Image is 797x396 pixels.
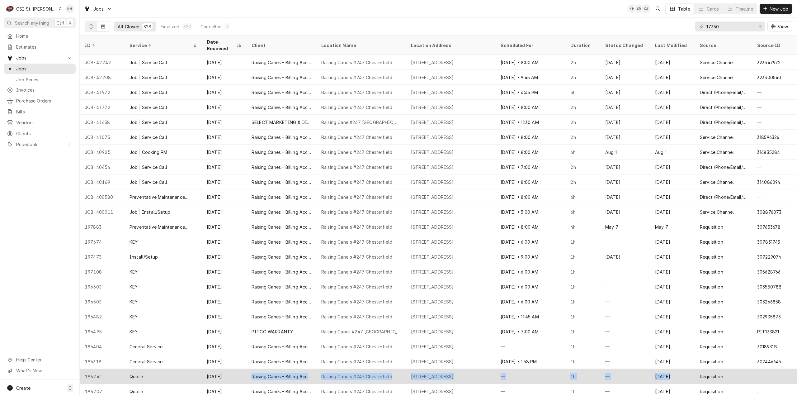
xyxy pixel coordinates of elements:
[565,70,600,85] div: 2h
[252,42,310,49] div: Client
[757,179,780,185] div: 314086094
[411,269,454,275] div: [STREET_ADDRESS]
[653,4,663,14] button: Open search
[757,42,791,49] div: Source ID
[16,98,73,104] span: Purchase Orders
[757,254,781,260] div: 307229074
[4,107,76,117] a: Bills
[130,298,138,305] div: KEY
[252,269,311,275] div: Raising Canes - Billing Account
[130,328,138,335] div: KEY
[600,85,650,100] div: [DATE]
[565,324,600,339] div: 1h
[65,4,74,13] div: KH
[600,309,650,324] div: —
[565,264,600,279] div: 1h
[650,279,695,294] div: [DATE]
[650,324,695,339] div: [DATE]
[321,209,392,215] div: Raising Cane's #247 Chesterfield
[144,23,151,30] div: 328
[321,149,392,155] div: Raising Cane's #247 Chesterfield
[321,194,392,200] div: Raising Cane's #247 Chesterfield
[16,108,73,115] span: Bills
[600,174,650,189] div: [DATE]
[411,298,454,305] div: [STREET_ADDRESS]
[496,130,565,145] div: [DATE] • 8:00 AM
[411,59,454,66] div: [STREET_ADDRESS]
[496,189,565,204] div: [DATE] • 8:00 AM
[130,119,167,126] div: Job | Service Call
[80,85,125,100] div: JOB-41972
[752,160,797,174] div: —
[252,149,311,155] div: Raising Canes - Billing Account
[600,70,650,85] div: [DATE]
[700,134,734,141] div: Service Channel
[752,189,797,204] div: —
[650,145,695,160] div: Aug 1
[85,42,118,49] div: ID
[202,130,247,145] div: [DATE]
[600,160,650,174] div: [DATE]
[80,130,125,145] div: JOB-41075
[183,23,191,30] div: 327
[700,119,747,126] div: Direct (Phone/Email/etc.)
[252,119,311,126] div: SELECT MARKETING & DISTRIBUTING
[678,6,690,12] div: Table
[757,239,780,245] div: 307831745
[252,328,293,335] div: PITCO WARRANTY
[411,313,454,320] div: [STREET_ADDRESS]
[202,115,247,130] div: [DATE]
[752,100,797,115] div: —
[130,104,167,111] div: Job | Service Call
[202,204,247,219] div: [DATE]
[130,313,138,320] div: KEY
[565,234,600,249] div: 1h
[565,189,600,204] div: 6h
[321,224,392,230] div: Raising Cane's #247 Chesterfield
[700,194,747,200] div: Direct (Phone/Email/etc.)
[80,174,125,189] div: JOB-40169
[650,174,695,189] div: [DATE]
[411,89,454,96] div: [STREET_ADDRESS]
[202,324,247,339] div: [DATE]
[202,145,247,160] div: [DATE]
[650,219,695,234] div: May 7
[207,39,235,52] div: Date Received
[16,33,73,39] span: Home
[16,65,73,72] span: Jobs
[496,115,565,130] div: [DATE] • 11:30 AM
[6,4,14,13] div: CSI St. Louis's Avatar
[600,115,650,130] div: [DATE]
[130,209,170,215] div: Job | Install/Setup
[161,23,179,30] div: Finalized
[700,254,723,260] div: Requisition
[321,179,392,185] div: Raising Cane's #247 Chesterfield
[411,179,454,185] div: [STREET_ADDRESS]
[565,160,600,174] div: 2h
[600,145,650,160] div: Aug 1
[700,284,723,290] div: Requisition
[4,365,76,376] a: Go to What's New
[80,219,125,234] div: 197883
[411,149,454,155] div: [STREET_ADDRESS]
[321,104,392,111] div: Raising Cane's #247 Chesterfield
[565,309,600,324] div: 1h
[80,279,125,294] div: 196603
[4,139,76,150] a: Go to Pricebook
[496,85,565,100] div: [DATE] • 4:45 PM
[496,234,565,249] div: [DATE] • 6:00 AM
[252,74,311,81] div: Raising Canes - Billing Account
[565,55,600,70] div: 2h
[655,42,689,49] div: Last Modified
[202,70,247,85] div: [DATE]
[736,6,753,12] div: Timeline
[80,145,125,160] div: JOB-40925
[4,355,76,365] a: Go to Help Center
[628,4,636,13] div: KH
[501,42,559,49] div: Scheduled For
[600,249,650,264] div: [DATE]
[252,224,311,230] div: Raising Canes - Billing Account
[411,328,454,335] div: [STREET_ADDRESS]
[80,234,125,249] div: 197674
[411,284,454,290] div: [STREET_ADDRESS]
